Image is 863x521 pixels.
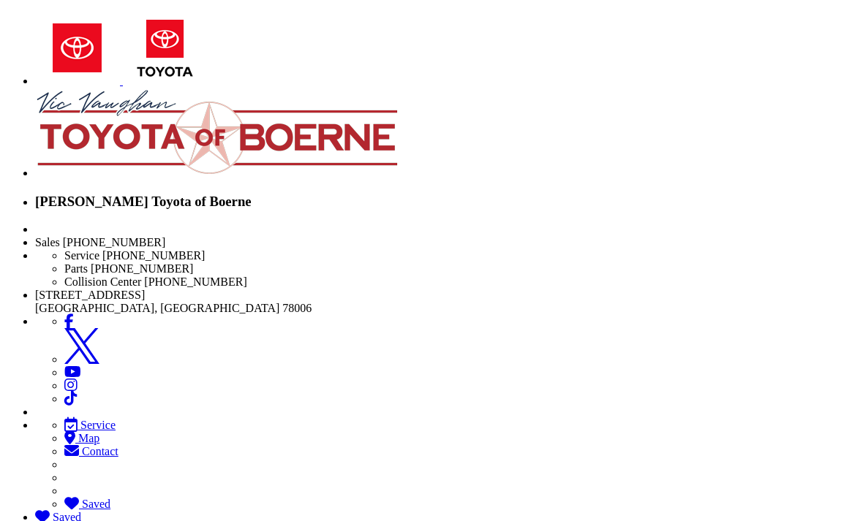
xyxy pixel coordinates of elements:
[64,392,78,405] a: TikTok: Click to visit our TikTok page
[64,445,857,458] a: Contact
[64,262,88,275] span: Parts
[64,366,81,379] a: YouTube: Click to visit our YouTube page
[35,289,857,315] li: [STREET_ADDRESS] [GEOGRAPHIC_DATA], [GEOGRAPHIC_DATA] 78006
[144,275,246,288] span: [PHONE_NUMBER]
[82,445,118,457] span: Contact
[64,498,857,511] a: My Saved Vehicles
[35,236,60,248] span: Sales
[123,12,208,85] img: Toyota
[80,419,116,431] span: Service
[64,275,141,288] span: Collision Center
[64,432,857,445] a: Map
[64,353,99,365] a: Twitter: Click to visit our Twitter page
[64,379,78,392] a: Instagram: Click to visit our Instagram page
[64,315,74,327] a: Facebook: Click to visit our Facebook page
[102,249,205,262] span: [PHONE_NUMBER]
[35,194,857,210] h3: [PERSON_NAME] Toyota of Boerne
[78,432,99,444] span: Map
[35,88,401,177] img: Vic Vaughan Toyota of Boerne
[63,236,165,248] span: [PHONE_NUMBER]
[64,249,99,262] span: Service
[35,12,120,85] img: Toyota
[64,419,857,432] a: Service
[82,498,110,510] span: Saved
[91,262,193,275] span: [PHONE_NUMBER]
